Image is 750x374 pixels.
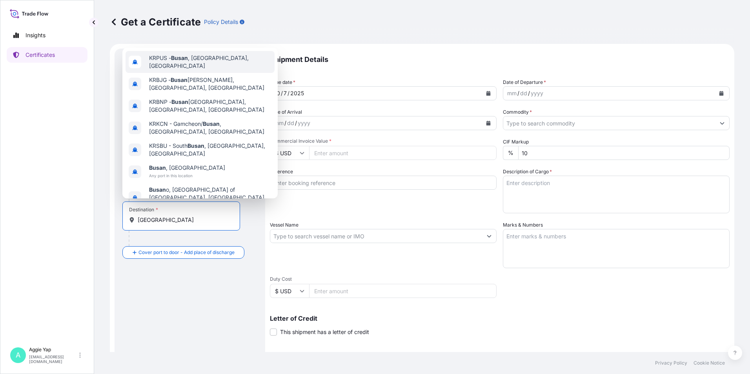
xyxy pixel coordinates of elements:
div: day, [519,89,528,98]
span: Commercial Invoice Value [270,138,497,144]
div: Show suggestions [122,48,278,198]
div: Destination [129,207,158,213]
label: Marks & Numbers [503,221,543,229]
button: Calendar [482,117,495,129]
span: KRSBU - South , [GEOGRAPHIC_DATA], [GEOGRAPHIC_DATA] [149,142,271,158]
input: Enter amount [309,146,497,160]
span: Duty Cost [270,276,497,282]
input: Enter percentage between 0 and 24% [518,146,730,160]
span: KRBJG - [PERSON_NAME], [GEOGRAPHIC_DATA], [GEOGRAPHIC_DATA] [149,76,271,92]
input: Enter amount [309,284,497,298]
label: CIF Markup [503,138,529,146]
p: Privacy Policy [655,360,687,366]
span: o, [GEOGRAPHIC_DATA] of [GEOGRAPHIC_DATA], [GEOGRAPHIC_DATA] [149,186,271,202]
input: Type to search commodity [503,116,715,130]
span: Issue date [270,78,295,86]
div: day, [283,89,288,98]
p: Certificates [25,51,55,59]
b: Busan [149,164,166,171]
span: Date of Arrival [270,108,302,116]
div: % [503,146,518,160]
span: Cover port to door - Add place of discharge [138,249,235,256]
span: Any port in this location [149,172,225,180]
div: / [528,89,530,98]
label: Description of Cargo [503,168,552,176]
div: day, [286,118,295,128]
p: Letter of Credit [270,315,730,321]
b: Busan [171,98,188,105]
span: KRKCN - Gamcheon/ , [GEOGRAPHIC_DATA], [GEOGRAPHIC_DATA] [149,120,271,136]
span: This shipment has a letter of credit [280,328,369,336]
p: [EMAIL_ADDRESS][DOMAIN_NAME] [29,354,78,364]
div: / [295,118,297,128]
button: Calendar [715,87,728,100]
button: Show suggestions [482,229,496,243]
div: month, [273,118,284,128]
div: / [281,89,283,98]
b: Busan [149,186,166,193]
span: Date of Departure [503,78,546,86]
div: month, [506,89,517,98]
div: year, [297,118,311,128]
b: Busan [171,54,188,61]
div: / [288,89,289,98]
p: Cookie Notice [694,360,725,366]
b: Busan [203,120,220,127]
span: , [GEOGRAPHIC_DATA] [149,164,225,172]
span: A [16,351,20,359]
input: Destination [138,216,230,224]
p: Shipment Details [270,49,730,71]
div: year, [289,89,305,98]
label: Reference [270,168,293,176]
label: Vessel Name [270,221,299,229]
button: Show suggestions [715,116,729,130]
b: Busan [171,76,187,83]
p: Policy Details [204,18,238,26]
input: Type to search vessel name or IMO [270,229,482,243]
span: KRPUS - , [GEOGRAPHIC_DATA], [GEOGRAPHIC_DATA] [149,54,271,70]
input: Enter booking reference [270,176,497,190]
p: Aggie Yap [29,347,78,353]
b: Busan [187,142,204,149]
p: Get a Certificate [110,16,201,28]
div: / [517,89,519,98]
p: Insights [25,31,46,39]
div: year, [530,89,544,98]
div: / [284,118,286,128]
span: KRBNP - [GEOGRAPHIC_DATA], [GEOGRAPHIC_DATA], [GEOGRAPHIC_DATA] [149,98,271,114]
label: Commodity [503,108,532,116]
button: Calendar [482,87,495,100]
